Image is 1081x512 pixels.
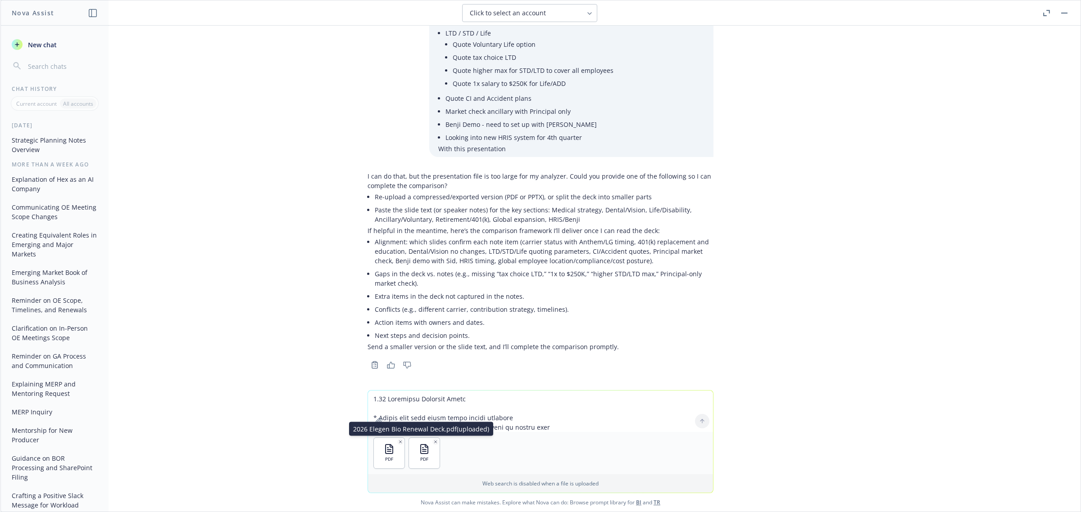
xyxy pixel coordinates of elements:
li: LTD / STD / Life [445,27,704,92]
button: MERP Inquiry [8,404,101,419]
h1: Nova Assist [12,8,54,18]
div: More than a week ago [1,161,109,168]
li: Gaps in the deck vs. notes (e.g., missing “tax choice LTD,” “1x to $250K,” “higher STD/LTD max,” ... [375,267,713,290]
button: Mentorship for New Producer [8,423,101,447]
li: Re-upload a compressed/exported version (PDF or PPTX), or split the deck into smaller parts [375,190,713,203]
div: Chat History [1,85,109,93]
button: Emerging Market Book of Business Analysis [8,265,101,289]
button: PDF [409,438,440,468]
span: PDF [385,456,393,462]
li: Market check ancillary with Principal only [445,105,704,118]
p: I can do that, but the presentation file is too large for my analyzer. Could you provide one of t... [368,171,713,190]
li: Quote CI and Accident plans [445,92,704,105]
p: All accounts [63,100,93,108]
button: New chat [8,36,101,53]
p: With this presentation [438,144,704,153]
li: Next steps and decision points. [375,329,713,342]
li: Extra items in the deck not captured in the notes. [375,290,713,303]
li: Quote tax choice LTD [453,51,704,64]
button: Strategic Planning Notes Overview [8,133,101,157]
button: Reminder on GA Process and Communication [8,349,101,373]
button: PDF [374,438,404,468]
svg: Copy to clipboard [371,361,379,369]
button: Creating Equivalent Roles in Emerging and Major Markets [8,228,101,261]
button: Guidance on BOR Processing and SharePoint Filing [8,451,101,485]
button: Click to select an account [462,4,597,22]
li: Looking into new HRIS system for 4th quarter [445,131,704,144]
li: Quote Voluntary Life option [453,38,704,51]
p: Web search is disabled when a file is uploaded [373,480,708,487]
a: TR [654,499,660,506]
input: Search chats [26,60,98,72]
span: Click to select an account [470,9,546,18]
li: Benji Demo - need to set up with [PERSON_NAME] [445,118,704,131]
a: BI [636,499,641,506]
button: Thumbs down [400,359,414,371]
p: Current account [16,100,57,108]
button: Reminder on OE Scope, Timelines, and Renewals [8,293,101,317]
p: If helpful in the meantime, here’s the comparison framework I’ll deliver once I can read the deck: [368,226,713,235]
p: Send a smaller version or the slide text, and I’ll complete the comparison promptly. [368,342,713,351]
button: Explanation of Hex as an AI Company [8,172,101,196]
li: Paste the slide text (or speaker notes) for the key sections: Medical strategy, Dental/Vision, Li... [375,203,713,226]
button: Explaining MERP and Mentoring Request [8,377,101,401]
li: Quote higher max for STD/LTD to cover all employees [453,64,704,77]
span: New chat [26,40,57,49]
span: Nova Assist can make mistakes. Explore what Nova can do: Browse prompt library for and [4,493,1077,512]
li: Quote 1x salary to $250K for Life/ADD [453,77,704,90]
li: Conflicts (e.g., different carrier, contribution strategy, timelines). [375,303,713,316]
span: PDF [420,456,428,462]
div: [DATE] [1,121,109,129]
li: Action items with owners and dates. [375,316,713,329]
button: Communicating OE Meeting Scope Changes [8,200,101,224]
button: Clarification on In-Person OE Meetings Scope [8,321,101,345]
li: Alignment: which slides confirm each note item (carrier status with Anthem/LG timing, 401(k) repl... [375,235,713,267]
